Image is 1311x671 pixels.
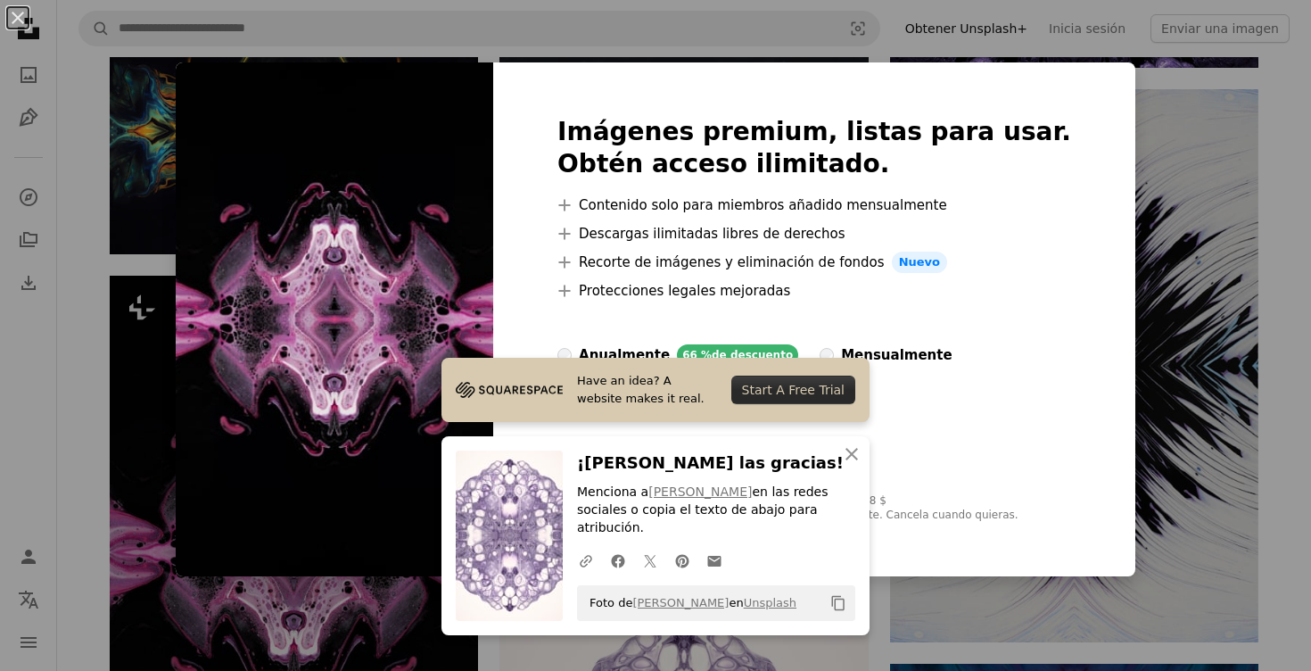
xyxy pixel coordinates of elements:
img: premium_photo-1663937462424-c542e3e2d4cf [176,62,493,576]
a: Unsplash [744,596,796,609]
a: Comparte en Pinterest [666,543,698,578]
li: Contenido solo para miembros añadido mensualmente [557,195,1071,216]
li: Protecciones legales mejoradas [557,280,1071,302]
button: Copiar al portapapeles [823,588,853,618]
a: [PERSON_NAME] [648,485,752,499]
p: Menciona a en las redes sociales o copia el texto de abajo para atribución. [577,484,855,537]
span: Nuevo [892,252,947,273]
span: Have an idea? A website makes it real. [577,372,717,408]
h3: ¡[PERSON_NAME] las gracias! [577,451,855,476]
div: mensualmente [841,344,952,366]
li: Recorte de imágenes y eliminación de fondos [557,252,1071,273]
input: anualmente66 %de descuento [557,348,572,362]
a: Comparte en Twitter [634,543,666,578]
li: Descargas ilimitadas libres de derechos [557,223,1071,244]
div: anualmente [579,344,670,366]
a: Comparte en Facebook [602,543,634,578]
a: [PERSON_NAME] [632,596,729,609]
a: Have an idea? A website makes it real.Start A Free Trial [441,358,870,422]
div: 66 % de descuento [677,344,798,366]
input: mensualmente [820,348,834,362]
span: Foto de en [581,589,796,617]
h2: Imágenes premium, listas para usar. Obtén acceso ilimitado. [557,116,1071,180]
a: Comparte por correo electrónico [698,543,730,578]
div: Start A Free Trial [731,376,855,404]
img: file-1705255347840-230a6ab5bca9image [456,377,563,403]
